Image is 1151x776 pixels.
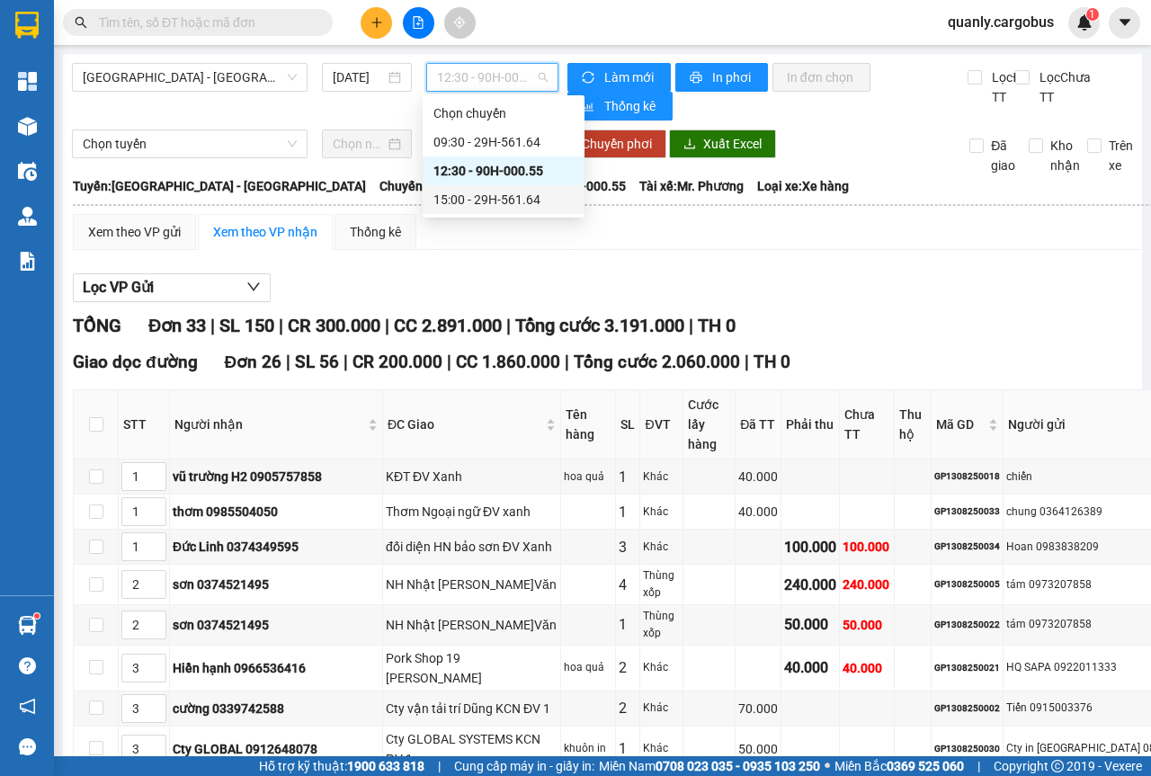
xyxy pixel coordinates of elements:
[843,575,891,594] div: 240.000
[936,415,985,434] span: Mã GD
[385,315,389,336] span: |
[738,502,778,522] div: 40.000
[567,92,673,120] button: bar-chartThống kê
[279,315,283,336] span: |
[19,738,36,755] span: message
[738,467,778,486] div: 40.000
[932,530,1004,565] td: GP1308250034
[639,176,744,196] span: Tài xế: Mr. Phương
[83,64,297,91] span: Hà Nội - Phủ Lý
[412,16,424,29] span: file-add
[350,222,401,242] div: Thống kê
[18,207,37,226] img: warehouse-icon
[781,390,840,459] th: Phải thu
[932,495,1004,530] td: GP1308250033
[34,613,40,619] sup: 1
[934,540,1000,554] div: GP1308250034
[99,13,311,32] input: Tìm tên, số ĐT hoặc mã đơn
[173,537,379,557] div: Đức Linh 0374349595
[934,618,1000,632] div: GP1308250022
[174,415,364,434] span: Người nhận
[932,565,1004,605] td: GP1308250005
[19,657,36,674] span: question-circle
[433,103,574,123] div: Chọn chuyến
[403,7,434,39] button: file-add
[173,739,379,759] div: Cty GLOBAL 0912648078
[932,691,1004,727] td: GP1308250002
[388,415,542,434] span: ĐC Giao
[119,390,170,459] th: STT
[843,658,891,678] div: 40.000
[1102,136,1140,175] span: Trên xe
[887,759,964,773] strong: 0369 525 060
[18,252,37,271] img: solution-icon
[604,67,656,87] span: Làm mới
[656,759,820,773] strong: 0708 023 035 - 0935 103 250
[1051,760,1064,772] span: copyright
[219,315,274,336] span: SL 150
[934,504,1000,519] div: GP1308250033
[932,605,1004,646] td: GP1308250022
[394,315,502,336] span: CC 2.891.000
[738,699,778,718] div: 70.000
[213,222,317,242] div: Xem theo VP nhận
[564,740,613,757] div: khuôn in
[643,468,679,486] div: Khác
[18,117,37,136] img: warehouse-icon
[834,756,964,776] span: Miền Bắc
[932,646,1004,691] td: GP1308250021
[438,756,441,776] span: |
[453,16,466,29] span: aim
[433,161,574,181] div: 12:30 - 90H-000.55
[619,697,637,719] div: 2
[437,64,547,91] span: 12:30 - 90H-000.55
[643,700,679,717] div: Khác
[683,138,696,152] span: download
[567,63,671,92] button: syncLàm mới
[83,276,154,299] span: Lọc VP Gửi
[934,742,1000,756] div: GP1308250030
[15,12,39,39] img: logo-vxr
[643,567,679,602] div: Thùng xốp
[840,390,895,459] th: Chưa TT
[210,315,215,336] span: |
[825,763,830,770] span: ⚪️
[784,574,836,596] div: 240.000
[173,699,379,718] div: cường 0339742588
[619,574,637,596] div: 4
[386,615,558,635] div: NH Nhật [PERSON_NAME]Văn
[698,315,736,336] span: TH 0
[333,67,385,87] input: 13/08/2025
[386,575,558,594] div: NH Nhật [PERSON_NAME]Văn
[259,756,424,776] span: Hỗ trợ kỹ thuật:
[619,501,637,523] div: 1
[985,67,1031,107] span: Lọc Đã TT
[386,502,558,522] div: Thơm Ngoại ngữ ĐV xanh
[619,613,637,636] div: 1
[703,134,762,154] span: Xuất Excel
[895,390,932,459] th: Thu hộ
[616,390,640,459] th: SL
[604,96,658,116] span: Thống kê
[173,615,379,635] div: sơn 0374521495
[574,352,740,372] span: Tổng cước 2.060.000
[619,656,637,679] div: 2
[1109,7,1140,39] button: caret-down
[73,179,366,193] b: Tuyến: [GEOGRAPHIC_DATA] - [GEOGRAPHIC_DATA]
[173,467,379,486] div: vũ trường H2 0905757858
[333,134,385,154] input: Chọn ngày
[386,729,558,769] div: Cty GLOBAL SYSTEMS KCN ĐV 1
[73,273,271,302] button: Lọc VP Gửi
[745,352,749,372] span: |
[934,469,1000,484] div: GP1308250018
[561,390,617,459] th: Tên hàng
[73,315,121,336] span: TỔNG
[444,7,476,39] button: aim
[843,615,891,635] div: 50.000
[379,176,511,196] span: Chuyến: (12:30 [DATE])
[932,727,1004,772] td: GP1308250030
[933,11,1068,33] span: quanly.cargobus
[643,659,679,676] div: Khác
[564,659,613,676] div: hoa quả
[447,352,451,372] span: |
